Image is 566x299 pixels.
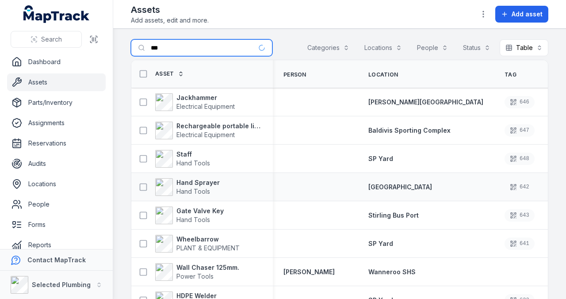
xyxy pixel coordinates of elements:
[368,154,393,163] a: SP Yard
[495,6,548,23] button: Add asset
[23,5,90,23] a: MapTrack
[176,272,214,280] span: Power Tools
[368,211,419,219] span: Stirling Bus Port
[131,4,209,16] h2: Assets
[7,175,106,193] a: Locations
[283,71,306,78] span: Person
[7,155,106,172] a: Audits
[505,71,516,78] span: Tag
[176,235,240,244] strong: Wheelbarrow
[7,73,106,91] a: Assets
[155,93,235,111] a: JackhammerElectrical Equipment
[500,39,548,56] button: Table
[176,188,210,195] span: Hand Tools
[283,268,335,276] a: [PERSON_NAME]
[155,70,184,77] a: Asset
[176,150,210,159] strong: Staff
[368,155,393,162] span: SP Yard
[176,93,235,102] strong: Jackhammer
[368,268,416,276] span: Wanneroo SHS
[176,244,240,252] span: PLANT & EQUIPMENT
[368,183,432,192] a: [GEOGRAPHIC_DATA]
[155,70,174,77] span: Asset
[505,96,535,108] div: 646
[368,240,393,247] span: SP Yard
[176,103,235,110] span: Electrical Equipment
[7,114,106,132] a: Assignments
[155,235,240,253] a: WheelbarrowPLANT & EQUIPMENT
[368,126,451,135] a: Baldivis Sporting Complex
[7,134,106,152] a: Reservations
[368,268,416,276] a: Wanneroo SHS
[512,10,543,19] span: Add asset
[41,35,62,44] span: Search
[302,39,355,56] button: Categories
[155,263,239,281] a: Wall Chaser 125mm.Power Tools
[368,211,419,220] a: Stirling Bus Port
[505,209,535,222] div: 643
[131,16,209,25] span: Add assets, edit and more.
[505,153,535,165] div: 648
[155,207,224,224] a: Gate Valve KeyHand Tools
[368,239,393,248] a: SP Yard
[7,216,106,234] a: Forms
[359,39,408,56] button: Locations
[368,126,451,134] span: Baldivis Sporting Complex
[176,131,235,138] span: Electrical Equipment
[368,98,483,107] a: [PERSON_NAME][GEOGRAPHIC_DATA]
[457,39,496,56] button: Status
[176,122,262,130] strong: Rechargeable portable light
[505,124,535,137] div: 647
[505,181,535,193] div: 642
[155,178,220,196] a: Hand SprayerHand Tools
[155,150,210,168] a: StaffHand Tools
[7,53,106,71] a: Dashboard
[11,31,82,48] button: Search
[176,216,210,223] span: Hand Tools
[32,281,91,288] strong: Selected Plumbing
[368,98,483,106] span: [PERSON_NAME][GEOGRAPHIC_DATA]
[176,207,224,215] strong: Gate Valve Key
[7,195,106,213] a: People
[176,178,220,187] strong: Hand Sprayer
[176,159,210,167] span: Hand Tools
[368,183,432,191] span: [GEOGRAPHIC_DATA]
[7,94,106,111] a: Parts/Inventory
[411,39,454,56] button: People
[505,238,535,250] div: 641
[176,263,239,272] strong: Wall Chaser 125mm.
[155,122,262,139] a: Rechargeable portable lightElectrical Equipment
[27,256,86,264] strong: Contact MapTrack
[368,71,398,78] span: Location
[7,236,106,254] a: Reports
